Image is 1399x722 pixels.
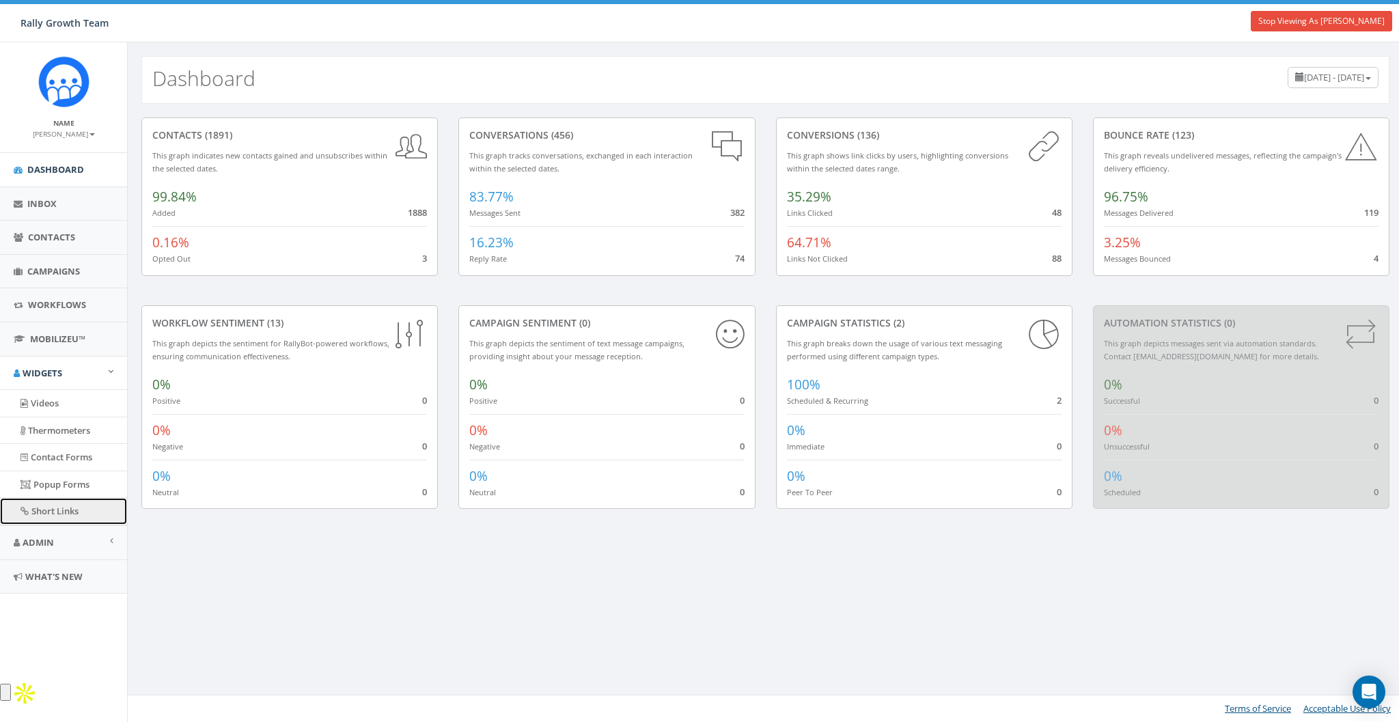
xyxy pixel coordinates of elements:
small: This graph breaks down the usage of various text messaging performed using different campaign types. [787,338,1002,361]
small: This graph depicts the sentiment for RallyBot-powered workflows, ensuring communication effective... [152,338,389,361]
a: Acceptable Use Policy [1303,702,1391,714]
small: Messages Delivered [1104,208,1174,218]
span: 3.25% [1104,234,1141,251]
small: Added [152,208,176,218]
span: (13) [264,316,283,329]
span: 88 [1052,252,1062,264]
small: This graph tracks conversations, exchanged in each interaction within the selected dates. [469,150,693,173]
small: Scheduled [1104,487,1141,497]
span: 0.16% [152,234,189,251]
span: Dashboard [27,163,84,176]
span: 48 [1052,206,1062,219]
span: Workflows [28,298,86,311]
span: 96.75% [1104,188,1148,206]
span: Widgets [23,367,62,379]
span: 119 [1364,206,1379,219]
span: 0 [1374,440,1379,452]
span: 100% [787,376,820,393]
small: Peer To Peer [787,487,833,497]
a: [PERSON_NAME] [33,127,95,139]
small: Neutral [469,487,496,497]
small: Messages Bounced [1104,253,1171,264]
span: 4 [1374,252,1379,264]
span: 382 [730,206,745,219]
span: 0 [740,440,745,452]
small: Messages Sent [469,208,521,218]
span: 0 [422,394,427,406]
div: Campaign Sentiment [469,316,744,330]
a: Stop Viewing As [PERSON_NAME] [1251,11,1392,31]
span: (2) [891,316,904,329]
span: 0% [1104,421,1122,439]
span: 0% [152,376,171,393]
span: 64.71% [787,234,831,251]
span: 0 [1057,486,1062,498]
span: 0% [469,376,488,393]
small: Links Not Clicked [787,253,848,264]
span: 0% [787,467,805,485]
span: [DATE] - [DATE] [1304,71,1364,83]
div: conversations [469,128,744,142]
small: Positive [469,395,497,406]
span: 0% [787,421,805,439]
h2: Dashboard [152,67,255,89]
small: This graph shows link clicks by users, highlighting conversions within the selected dates range. [787,150,1008,173]
span: 0% [152,421,171,439]
div: Workflow Sentiment [152,316,427,330]
small: This graph indicates new contacts gained and unsubscribes within the selected dates. [152,150,387,173]
small: [PERSON_NAME] [33,129,95,139]
small: Immediate [787,441,825,452]
span: MobilizeU™ [30,333,85,345]
small: Name [53,118,74,128]
span: Campaigns [27,265,80,277]
small: Links Clicked [787,208,833,218]
span: (0) [577,316,590,329]
span: (136) [855,128,879,141]
small: This graph depicts the sentiment of text message campaigns, providing insight about your message ... [469,338,684,361]
small: This graph reveals undelivered messages, reflecting the campaign's delivery efficiency. [1104,150,1342,173]
small: This graph depicts messages sent via automation standards. Contact [EMAIL_ADDRESS][DOMAIN_NAME] f... [1104,338,1319,361]
img: Apollo [11,680,38,707]
span: 35.29% [787,188,831,206]
span: What's New [25,570,83,583]
small: Negative [152,441,183,452]
small: Negative [469,441,500,452]
div: Open Intercom Messenger [1353,676,1385,708]
a: Terms of Service [1225,702,1291,714]
small: Neutral [152,487,179,497]
span: (1891) [202,128,232,141]
img: Icon_1.png [38,56,89,107]
span: 0 [1374,394,1379,406]
span: 3 [422,252,427,264]
span: 0 [422,440,427,452]
span: 0 [740,486,745,498]
span: 16.23% [469,234,514,251]
small: Positive [152,395,180,406]
span: 0 [1374,486,1379,498]
span: 83.77% [469,188,514,206]
div: Bounce Rate [1104,128,1379,142]
small: Successful [1104,395,1140,406]
div: contacts [152,128,427,142]
small: Reply Rate [469,253,507,264]
span: Admin [23,536,54,549]
span: Contacts [28,231,75,243]
span: 99.84% [152,188,197,206]
span: 0% [1104,467,1122,485]
span: 2 [1057,394,1062,406]
span: 0% [1104,376,1122,393]
span: Rally Growth Team [20,16,109,29]
span: (456) [549,128,573,141]
div: Automation Statistics [1104,316,1379,330]
span: (123) [1169,128,1194,141]
span: 0 [740,394,745,406]
span: Inbox [27,197,57,210]
span: 0% [152,467,171,485]
small: Scheduled & Recurring [787,395,868,406]
span: 1888 [408,206,427,219]
span: 0 [422,486,427,498]
span: 0 [1057,440,1062,452]
span: 0% [469,467,488,485]
span: 74 [735,252,745,264]
div: conversions [787,128,1062,142]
